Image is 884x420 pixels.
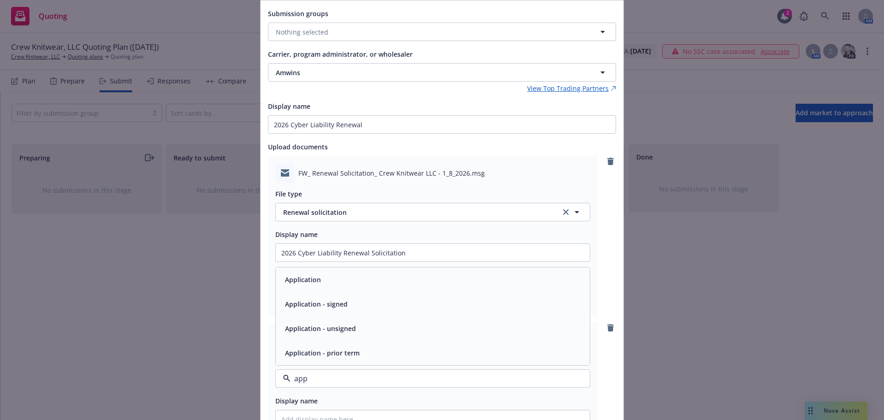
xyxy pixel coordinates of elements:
[268,9,328,18] span: Submission groups
[268,23,616,41] button: Nothing selected
[275,230,318,239] span: Display name
[560,207,571,218] a: clear selection
[268,50,413,59] span: Carrier, program administrator, or wholesaler
[276,27,328,37] span: Nothing selected
[285,275,321,284] button: Application
[291,373,571,384] input: Filter by keyword
[298,168,485,178] span: FW_ Renewal Solicitation_ Crew Knitwear LLC - 1_8_2026.msg
[527,83,616,93] a: View Top Trading Partners
[285,348,360,358] button: Application - prior term
[605,156,616,167] a: remove
[285,324,356,333] button: Application - unsigned
[268,102,310,111] span: Display name
[605,322,616,333] a: remove
[268,63,616,82] button: Amwins
[276,68,565,77] span: Amwins
[275,189,302,198] span: File type
[285,299,348,309] button: Application - signed
[276,244,590,261] input: Add display name here...
[283,207,542,217] span: Renewal solicitation
[275,396,318,405] span: Display name
[275,203,590,221] button: Renewal solicitationclear selection
[268,142,328,151] span: Upload documents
